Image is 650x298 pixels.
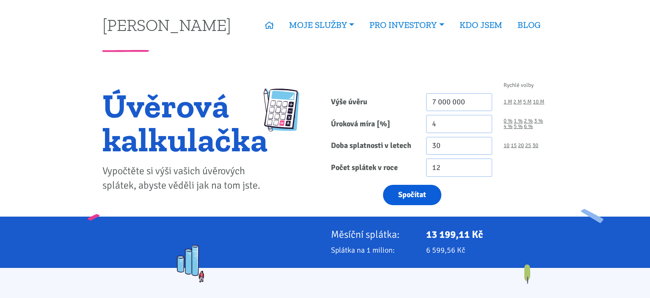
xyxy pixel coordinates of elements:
[504,99,512,105] a: 1 M
[325,93,420,111] label: Výše úvěru
[513,99,522,105] a: 2 M
[426,228,548,240] p: 13 199,11 Kč
[514,118,523,124] a: 1 %
[525,143,531,148] a: 25
[102,89,268,156] h1: Úvěrová kalkulačka
[524,118,533,124] a: 2 %
[325,115,420,133] label: Úroková míra [%]
[510,15,548,35] a: BLOG
[504,124,512,129] a: 4 %
[102,164,268,193] p: Vypočtěte si výši vašich úvěrových splátek, abyste věděli jak na tom jste.
[504,118,512,124] a: 0 %
[325,159,420,177] label: Počet splátek v roce
[534,118,543,124] a: 3 %
[504,143,510,148] a: 10
[504,83,534,88] span: Rychlé volby
[281,15,362,35] a: MOJE SLUŽBY
[518,143,524,148] a: 20
[523,99,532,105] a: 5 M
[524,124,533,129] a: 6 %
[383,185,441,206] button: Spočítat
[514,124,523,129] a: 5 %
[102,17,231,33] a: [PERSON_NAME]
[362,15,452,35] a: PRO INVESTORY
[511,143,517,148] a: 15
[325,137,420,155] label: Doba splatnosti v letech
[426,244,548,256] p: 6 599,56 Kč
[331,244,415,256] p: Splátka na 1 milion:
[452,15,510,35] a: KDO JSEM
[331,228,415,240] p: Měsíční splátka:
[533,99,544,105] a: 10 M
[532,143,538,148] a: 30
